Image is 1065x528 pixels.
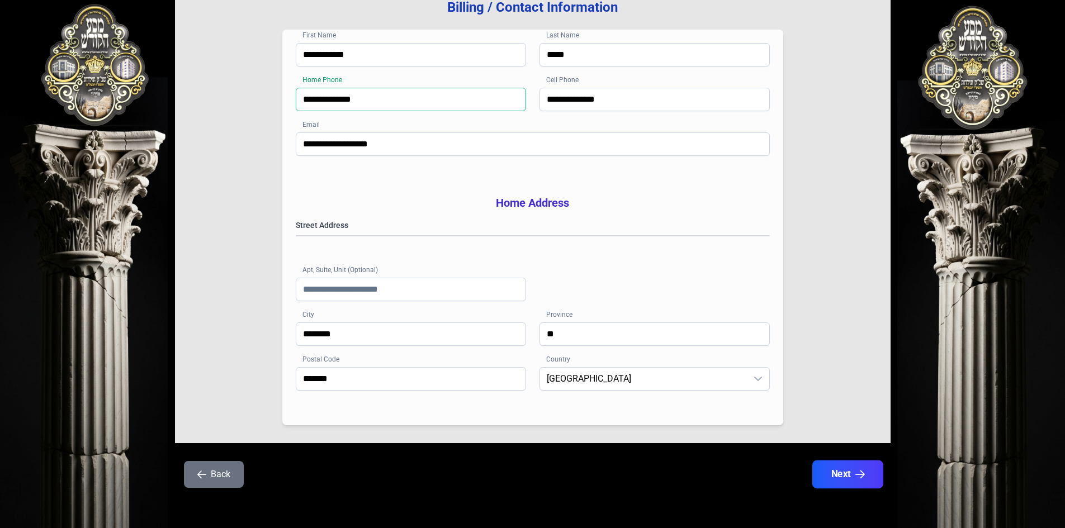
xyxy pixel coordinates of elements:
[540,368,747,390] span: Canada
[296,195,770,211] h3: Home Address
[812,460,883,488] button: Next
[296,220,770,231] label: Street Address
[747,368,769,390] div: dropdown trigger
[184,461,244,488] button: Back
